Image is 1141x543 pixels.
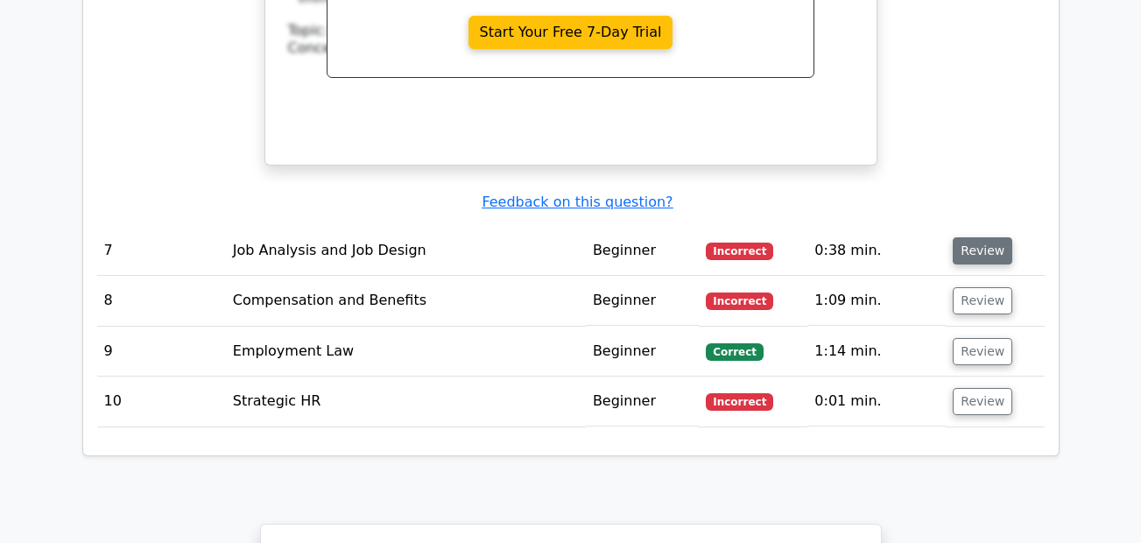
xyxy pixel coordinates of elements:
span: Incorrect [706,393,773,411]
td: 0:38 min. [807,226,946,276]
a: Start Your Free 7-Day Trial [468,16,673,49]
button: Review [953,237,1012,264]
button: Review [953,287,1012,314]
td: Compensation and Benefits [226,276,586,326]
span: Incorrect [706,293,773,310]
td: Employment Law [226,327,586,377]
td: 9 [97,327,226,377]
td: 1:09 min. [807,276,946,326]
span: Incorrect [706,243,773,260]
td: 10 [97,377,226,427]
td: Job Analysis and Job Design [226,226,586,276]
td: Beginner [586,327,700,377]
button: Review [953,388,1012,415]
td: 1:14 min. [807,327,946,377]
td: 8 [97,276,226,326]
span: Correct [706,343,763,361]
td: 0:01 min. [807,377,946,427]
a: Feedback on this question? [482,194,673,210]
td: Beginner [586,276,700,326]
td: 7 [97,226,226,276]
div: Concept: [288,39,854,58]
td: Strategic HR [226,377,586,427]
button: Review [953,338,1012,365]
div: Topic: [288,22,854,40]
td: Beginner [586,226,700,276]
td: Beginner [586,377,700,427]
